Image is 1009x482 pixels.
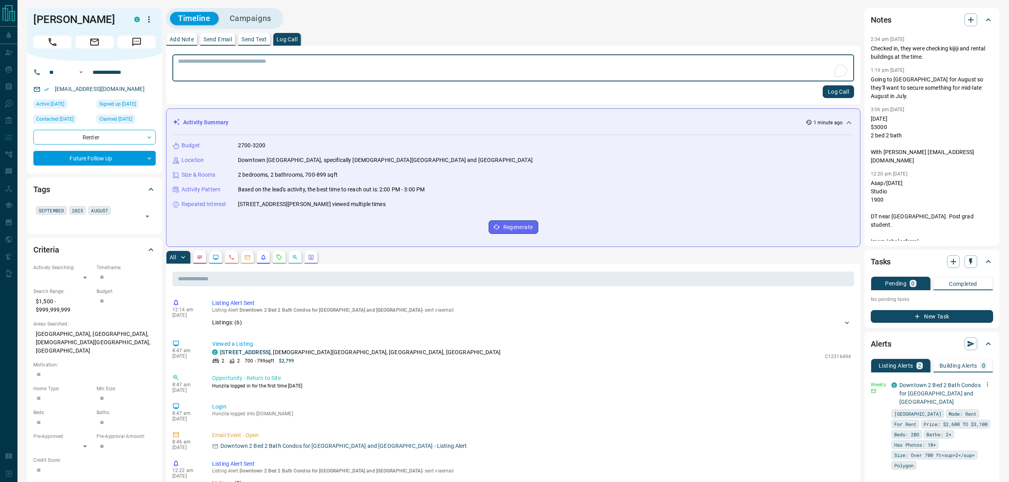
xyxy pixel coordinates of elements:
[212,411,851,416] p: Hunzila logged into [DOMAIN_NAME]
[949,410,976,418] span: Mode: Rent
[871,293,993,305] p: No pending tasks
[197,254,203,260] svg: Notes
[871,37,905,42] p: 2:34 pm [DATE]
[212,340,851,348] p: Viewed a Listing
[97,264,156,271] p: Timeframe:
[33,320,156,328] p: Areas Searched:
[939,363,977,368] p: Building Alerts
[172,439,200,445] p: 8:46 am
[871,252,993,271] div: Tasks
[871,171,907,177] p: 12:20 pm [DATE]
[76,67,86,77] button: Open
[292,254,298,260] svg: Opportunities
[33,240,156,259] div: Criteria
[879,363,913,368] p: Listing Alerts
[33,115,93,126] div: Wed May 28 2025
[33,130,156,145] div: Renter
[220,442,467,450] p: Downtown 2 Bed 2 Bath Condos for [GEOGRAPHIC_DATA] and [GEOGRAPHIC_DATA] - Listing Alert
[894,420,916,428] span: For Rent
[871,75,993,100] p: Going to [GEOGRAPHIC_DATA] for August so they'll want to secure something for mid-late August in ...
[894,451,975,459] span: Size: Over 700 ft<sup>2</sup>
[222,12,279,25] button: Campaigns
[178,58,849,78] textarea: To enrich screen reader interactions, please activate Accessibility in Grammarly extension settings
[182,200,226,208] p: Repeated Interest
[238,141,265,150] p: 2700-3200
[173,115,854,130] div: Activity Summary1 minute ago
[244,254,251,260] svg: Emails
[220,349,271,355] a: [STREET_ADDRESS]
[871,381,887,388] p: Weekly
[97,385,156,392] p: Min Size:
[212,403,851,411] p: Login
[134,17,140,22] div: condos.ca
[238,171,338,179] p: 2 bedrooms, 2 bathrooms, 700-899 sqft
[814,119,843,126] p: 1 minute ago
[97,288,156,295] p: Budget:
[172,348,200,353] p: 8:47 am
[260,254,267,260] svg: Listing Alerts
[926,430,951,438] span: Baths: 2+
[55,86,145,92] a: [EMAIL_ADDRESS][DOMAIN_NAME]
[238,156,533,164] p: Downtown [GEOGRAPHIC_DATA], specifically [DEMOGRAPHIC_DATA][GEOGRAPHIC_DATA] and [GEOGRAPHIC_DATA]
[170,254,176,260] p: All
[33,100,93,111] div: Sun Aug 03 2025
[885,281,907,286] p: Pending
[212,382,851,389] p: Hunzila logged in for the first time [DATE]
[142,211,153,222] button: Open
[172,473,200,479] p: [DATE]
[172,416,200,422] p: [DATE]
[33,36,72,48] span: Call
[871,115,993,165] p: [DATE] $3000 2 bed 2 bath With [PERSON_NAME] [EMAIL_ADDRESS][DOMAIN_NAME]
[308,254,314,260] svg: Agent Actions
[172,307,200,312] p: 12:14 am
[918,363,921,368] p: 2
[871,337,891,350] h2: Alerts
[222,357,224,364] p: 2
[240,468,422,474] span: Downtown 2 Bed 2 Bath Condos for [GEOGRAPHIC_DATA] and [GEOGRAPHIC_DATA]
[33,457,156,464] p: Credit Score:
[871,13,891,26] h2: Notes
[240,307,422,313] span: Downtown 2 Bed 2 Bath Condos for [GEOGRAPHIC_DATA] and [GEOGRAPHIC_DATA]
[118,36,156,48] span: Message
[33,180,156,199] div: Tags
[36,100,64,108] span: Active [DATE]
[33,295,93,316] p: $1,500 - $999,999,999
[894,410,941,418] span: [GEOGRAPHIC_DATA]
[36,115,73,123] span: Contacted [DATE]
[212,318,242,327] p: Listings: ( 6 )
[33,151,156,166] div: Future Follow Up
[172,388,200,393] p: [DATE]
[44,87,49,92] svg: Email Verified
[33,243,59,256] h2: Criteria
[871,107,905,112] p: 3:06 pm [DATE]
[182,141,200,150] p: Budget
[245,357,274,364] p: 700 - 799 sqft
[871,334,993,353] div: Alerts
[489,220,538,234] button: Regenerate
[891,382,897,388] div: condos.ca
[279,357,294,364] p: $2,799
[238,185,425,194] p: Based on the lead's activity, the best time to reach out is: 2:00 PM - 3:00 PM
[172,312,200,318] p: [DATE]
[212,460,851,468] p: Listing Alert Sent
[170,37,194,42] p: Add Note
[276,37,298,42] p: Log Call
[182,185,220,194] p: Activity Pattern
[899,382,981,405] a: Downtown 2 Bed 2 Bath Condos for [GEOGRAPHIC_DATA] and [GEOGRAPHIC_DATA]
[33,13,122,26] h1: [PERSON_NAME]
[33,409,93,416] p: Beds:
[91,206,108,214] span: AUGUST
[894,441,936,449] span: Has Photos: 10+
[170,12,218,25] button: Timeline
[213,254,219,260] svg: Lead Browsing Activity
[823,85,854,98] button: Log Call
[212,307,851,313] p: Listing Alert : - sent via email
[212,315,851,330] div: Listings: (6)
[871,310,993,323] button: New Task
[172,468,200,473] p: 12:22 am
[182,156,204,164] p: Location
[212,374,851,382] p: Opportunity - Return to Site
[33,433,93,440] p: Pre-Approved:
[97,115,156,126] div: Thu Jan 23 2025
[911,281,914,286] p: 0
